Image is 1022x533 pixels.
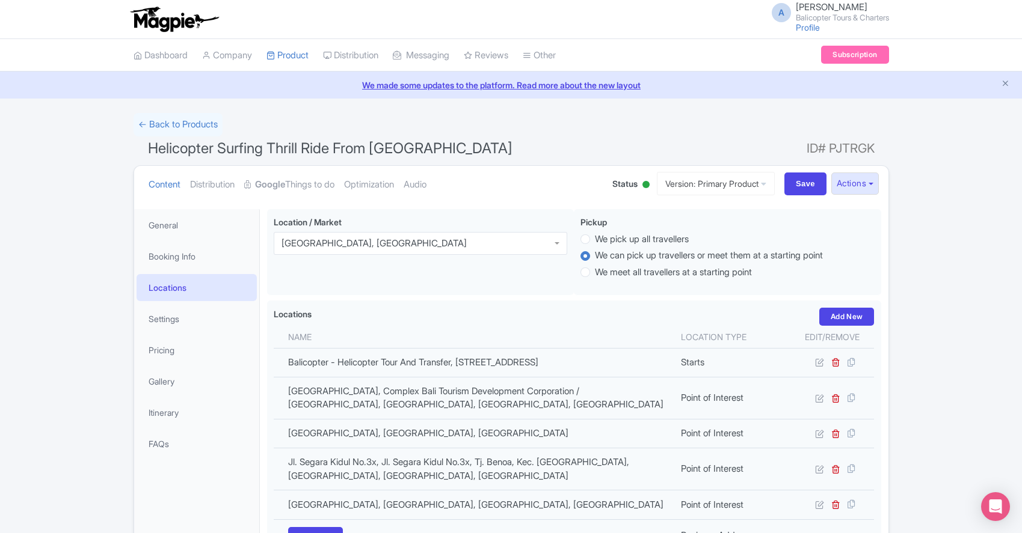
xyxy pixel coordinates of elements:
[274,348,674,377] td: Balicopter - Helicopter Tour And Transfer, [STREET_ADDRESS]
[595,266,752,279] label: We meet all travellers at a starting point
[523,39,556,72] a: Other
[674,326,790,349] th: Location type
[137,305,257,332] a: Settings
[393,39,449,72] a: Messaging
[137,243,257,270] a: Booking Info
[791,326,875,349] th: Edit/Remove
[274,308,312,320] label: Locations
[274,377,674,419] td: [GEOGRAPHIC_DATA], Complex Bali Tourism Development Corporation / [GEOGRAPHIC_DATA], [GEOGRAPHIC_...
[819,308,875,326] a: Add New
[765,2,889,22] a: A [PERSON_NAME] Balicopter Tours & Charters
[137,212,257,239] a: General
[796,14,889,22] small: Balicopter Tours & Charters
[1001,78,1010,91] button: Close announcement
[404,166,426,204] a: Audio
[464,39,508,72] a: Reviews
[7,79,1015,91] a: We made some updates to the platform. Read more about the new layout
[580,217,607,227] span: Pickup
[981,492,1010,521] div: Open Intercom Messenger
[821,46,888,64] a: Subscription
[595,233,689,246] label: We pick up all travellers
[137,368,257,395] a: Gallery
[274,490,674,519] td: [GEOGRAPHIC_DATA], [GEOGRAPHIC_DATA], [GEOGRAPHIC_DATA], [GEOGRAPHIC_DATA]
[657,172,775,195] a: Version: Primary Product
[784,172,827,195] input: Save
[202,39,252,72] a: Company
[137,430,257,457] a: FAQs
[595,249,823,263] label: We can pick up travellers or meet them at a starting point
[640,176,652,195] div: Active
[134,39,188,72] a: Dashboard
[282,238,467,249] div: [GEOGRAPHIC_DATA], [GEOGRAPHIC_DATA]
[134,113,223,136] a: ← Back to Products
[674,348,790,377] td: Starts
[612,177,638,190] span: Status
[266,39,309,72] a: Product
[190,166,235,204] a: Distribution
[148,139,513,157] span: Helicopter Surfing Thrill Ride From [GEOGRAPHIC_DATA]
[674,448,790,490] td: Point of Interest
[796,1,867,13] span: [PERSON_NAME]
[274,448,674,490] td: Jl. Segara Kidul No.3x, Jl. Segara Kidul No.3x, Tj. Benoa, Kec. [GEOGRAPHIC_DATA], [GEOGRAPHIC_DA...
[137,337,257,364] a: Pricing
[323,39,378,72] a: Distribution
[674,419,790,448] td: Point of Interest
[674,490,790,519] td: Point of Interest
[674,377,790,419] td: Point of Interest
[128,6,221,32] img: logo-ab69f6fb50320c5b225c76a69d11143b.png
[137,399,257,426] a: Itinerary
[831,172,879,195] button: Actions
[274,217,342,227] span: Location / Market
[244,166,334,204] a: GoogleThings to do
[137,274,257,301] a: Locations
[772,3,791,22] span: A
[149,166,180,204] a: Content
[274,419,674,448] td: [GEOGRAPHIC_DATA], [GEOGRAPHIC_DATA], [GEOGRAPHIC_DATA]
[255,178,285,192] strong: Google
[274,326,674,349] th: Name
[807,136,875,160] span: ID# PJTRGK
[796,22,820,32] a: Profile
[344,166,394,204] a: Optimization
